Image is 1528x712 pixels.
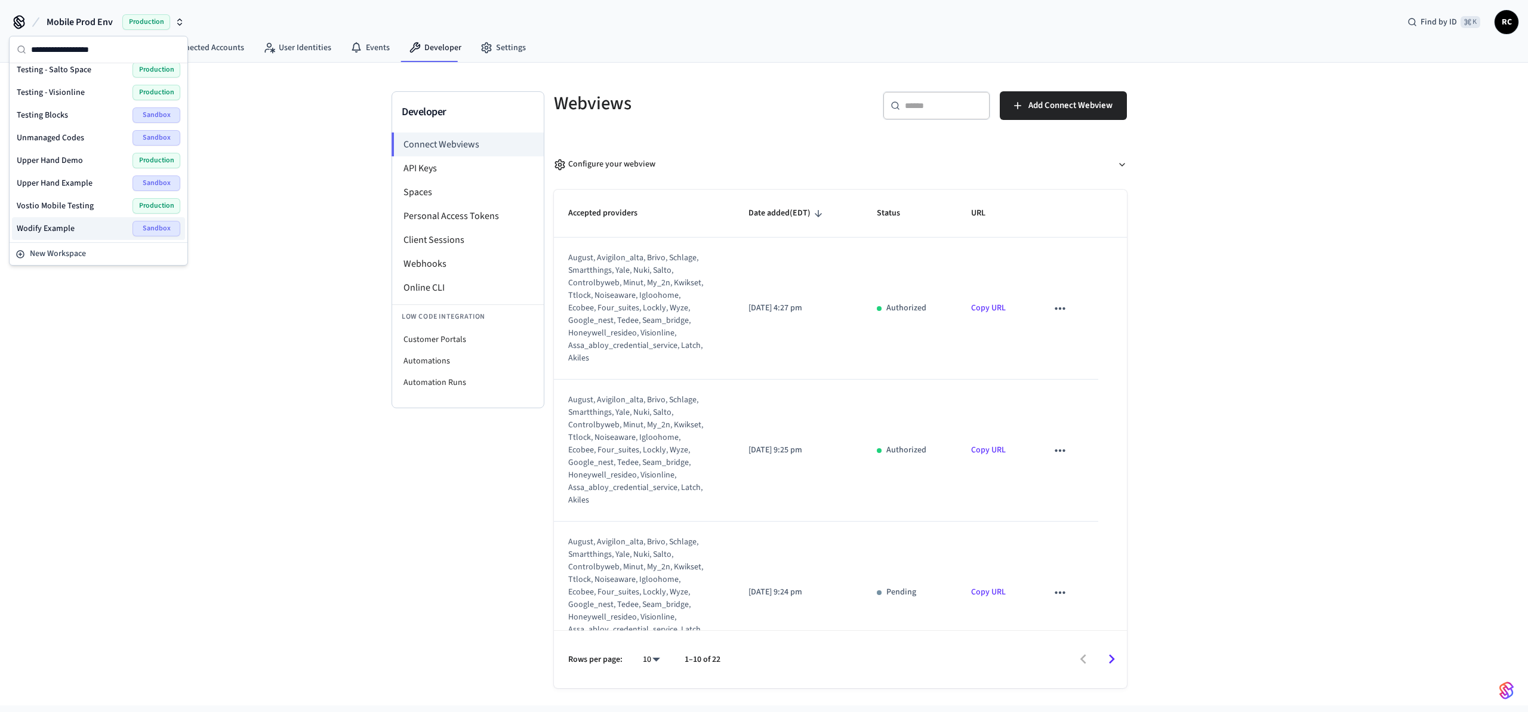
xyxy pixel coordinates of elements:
p: Pending [886,586,916,599]
li: Automation Runs [392,372,544,393]
div: august, avigilon_alta, brivo, schlage, smartthings, yale, nuki, salto, controlbyweb, minut, my_2n... [568,252,705,365]
span: Upper Hand Example [17,177,93,189]
li: Customer Portals [392,329,544,350]
span: Production [133,198,180,214]
span: Production [133,85,180,100]
button: Go to next page [1098,645,1126,673]
p: Authorized [886,444,926,457]
a: Developer [399,37,471,58]
h3: Developer [402,104,534,121]
button: Configure your webview [554,149,1127,180]
span: Sandbox [133,130,180,146]
span: Testing Blocks [17,109,68,121]
span: Wodify Example [17,223,75,235]
span: URL [971,204,1001,223]
div: Suggestions [10,63,187,242]
li: Connect Webviews [392,132,544,156]
p: [DATE] 4:27 pm [748,302,848,315]
span: ⌘ K [1461,16,1480,28]
button: Add Connect Webview [1000,91,1127,120]
a: Copy URL [971,444,1006,456]
span: Testing - Salto Space [17,64,91,76]
span: Production [133,62,180,78]
h5: Webviews [554,91,833,116]
div: august, avigilon_alta, brivo, schlage, smartthings, yale, nuki, salto, controlbyweb, minut, my_2n... [568,394,705,507]
span: Status [877,204,916,223]
span: Production [133,153,180,168]
li: Webhooks [392,252,544,276]
span: Vostio Mobile Testing [17,200,94,212]
span: Production [122,14,170,30]
span: Mobile Prod Env [47,15,113,29]
p: [DATE] 9:25 pm [748,444,848,457]
span: Upper Hand Demo [17,155,83,167]
img: SeamLogoGradient.69752ec5.svg [1499,681,1514,700]
a: Copy URL [971,586,1006,598]
span: Unmanaged Codes [17,132,84,144]
p: 1–10 of 22 [685,654,720,666]
li: Client Sessions [392,228,544,252]
span: Date added(EDT) [748,204,826,223]
div: Find by ID⌘ K [1398,11,1490,33]
button: RC [1495,10,1518,34]
div: 10 [637,651,666,668]
p: Authorized [886,302,926,315]
span: Accepted providers [568,204,653,223]
button: New Workspace [11,244,186,264]
span: RC [1496,11,1517,33]
div: august, avigilon_alta, brivo, schlage, smartthings, yale, nuki, salto, controlbyweb, minut, my_2n... [568,536,705,649]
span: New Workspace [30,248,86,260]
a: User Identities [254,37,341,58]
li: Automations [392,350,544,372]
span: Find by ID [1421,16,1457,28]
span: Testing - Visionline [17,87,85,98]
li: Low Code Integration [392,304,544,329]
div: Configure your webview [554,158,655,171]
a: Events [341,37,399,58]
span: Sandbox [133,221,180,236]
span: Sandbox [133,107,180,123]
span: Sandbox [133,175,180,191]
li: API Keys [392,156,544,180]
li: Online CLI [392,276,544,300]
a: Settings [471,37,535,58]
li: Spaces [392,180,544,204]
li: Personal Access Tokens [392,204,544,228]
p: [DATE] 9:24 pm [748,586,848,599]
span: Add Connect Webview [1028,98,1113,113]
a: Connected Accounts [146,37,254,58]
a: Copy URL [971,302,1006,314]
p: Rows per page: [568,654,623,666]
